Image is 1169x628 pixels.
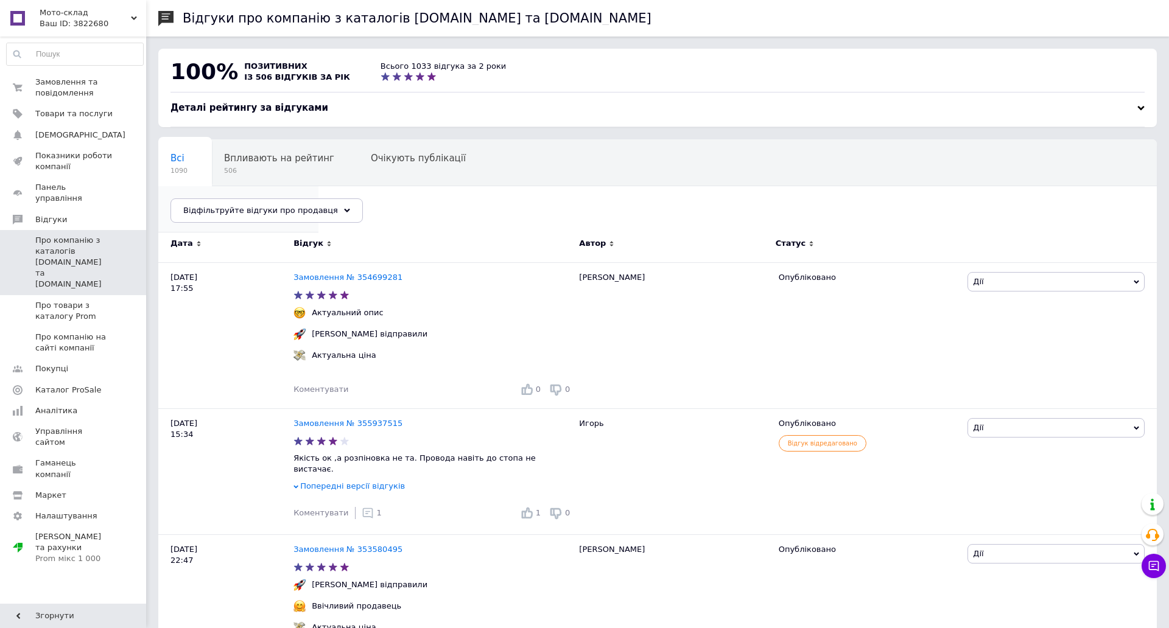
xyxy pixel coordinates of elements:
[779,272,959,283] div: Опубліковано
[244,72,350,82] span: із 506 відгуків за рік
[309,350,379,361] div: Актуальна ціна
[35,458,113,480] span: Гаманець компанії
[293,508,348,517] span: Коментувати
[371,153,466,164] span: Очікують публікації
[170,59,238,84] span: 100%
[170,199,294,210] span: Опубліковані без комен...
[293,328,306,340] img: :rocket:
[35,108,113,119] span: Товари та послуги
[35,490,66,501] span: Маркет
[973,277,983,286] span: Дії
[381,61,506,72] div: Всього 1033 відгука за 2 роки
[293,349,306,361] img: :money_with_wings:
[35,405,77,416] span: Аналітика
[158,262,293,408] div: [DATE] 17:55
[170,166,188,175] span: 1090
[35,332,113,354] span: Про компанію на сайті компанії
[293,307,306,319] img: :nerd_face:
[377,508,382,517] span: 1
[35,150,113,172] span: Показники роботи компанії
[973,423,983,432] span: Дії
[35,300,113,322] span: Про товари з каталогу Prom
[293,238,323,249] span: Відгук
[1142,554,1166,578] button: Чат з покупцем
[565,385,570,394] span: 0
[35,363,68,374] span: Покупці
[170,238,193,249] span: Дата
[158,186,318,232] div: Опубліковані без коментаря
[573,262,772,408] div: [PERSON_NAME]
[293,384,348,395] div: Коментувати
[158,408,293,534] div: [DATE] 15:34
[224,153,334,164] span: Впливають на рейтинг
[293,579,306,591] img: :rocket:
[309,601,404,612] div: Ввічливий продавець
[309,579,430,590] div: [PERSON_NAME] відправили
[35,77,113,99] span: Замовлення та повідомлення
[779,435,866,452] span: Відгук відредаговано
[244,61,307,71] span: позитивних
[170,102,328,113] span: Деталі рейтингу за відгуками
[35,182,113,204] span: Панель управління
[779,544,959,555] div: Опубліковано
[293,419,402,428] a: Замовлення № 355937515
[779,418,959,429] div: Опубліковано
[40,7,131,18] span: Мото-склад
[293,385,348,394] span: Коментувати
[973,549,983,558] span: Дії
[579,238,606,249] span: Автор
[183,206,338,215] span: Відфільтруйте відгуки про продавця
[170,102,1145,114] div: Деталі рейтингу за відгуками
[309,329,430,340] div: [PERSON_NAME] відправили
[293,508,348,518] div: Коментувати
[7,43,143,65] input: Пошук
[362,507,382,519] div: 1
[35,511,97,522] span: Налаштування
[35,130,125,141] span: [DEMOGRAPHIC_DATA]
[536,508,541,517] span: 1
[293,453,573,475] p: Якість ок ,а розпіновка не та. Провода навіть до стопа не вистачає.
[224,166,334,175] span: 506
[293,273,402,282] a: Замовлення № 354699281
[170,153,184,164] span: Всі
[776,238,806,249] span: Статус
[309,307,387,318] div: Актуальний опис
[35,385,101,396] span: Каталог ProSale
[293,600,306,612] img: :hugging_face:
[183,11,651,26] h1: Відгуки про компанію з каталогів [DOMAIN_NAME] та [DOMAIN_NAME]
[536,385,541,394] span: 0
[300,481,405,490] span: Попередні версії відгуків
[35,235,113,290] span: Про компанію з каталогів [DOMAIN_NAME] та [DOMAIN_NAME]
[565,508,570,517] span: 0
[573,408,772,534] div: Игорь
[40,18,146,29] div: Ваш ID: 3822680
[293,545,402,554] a: Замовлення № 353580495
[35,214,67,225] span: Відгуки
[35,553,113,564] div: Prom мікс 1 000
[35,426,113,448] span: Управління сайтом
[35,531,113,565] span: [PERSON_NAME] та рахунки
